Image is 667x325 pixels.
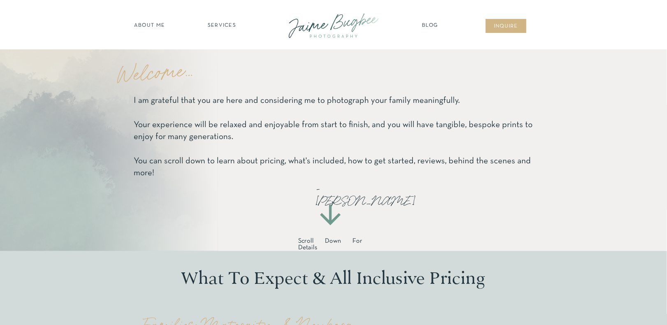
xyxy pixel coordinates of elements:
[298,238,362,246] p: Scroll Down For Details
[134,95,533,177] a: I am grateful that you are here and considering me to photograph your family meaningfully.Your ex...
[134,95,533,177] p: I am grateful that you are here and considering me to photograph your family meaningfully. Your e...
[132,22,167,30] a: about ME
[420,22,440,30] a: Blog
[315,183,353,197] p: -[PERSON_NAME]
[178,268,489,294] h2: What To Expect & All Inclusive Pricing
[489,23,523,31] a: inqUIre
[199,22,245,30] a: SERVICES
[116,49,291,90] p: Welcome...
